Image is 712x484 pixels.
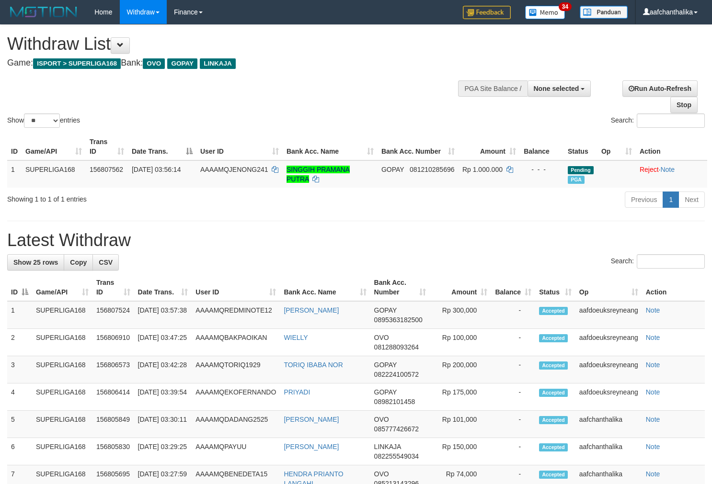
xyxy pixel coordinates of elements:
[143,58,165,69] span: OVO
[575,383,642,411] td: aafdoeuksreyneang
[491,356,535,383] td: -
[167,58,197,69] span: GOPAY
[374,371,419,378] span: Copy 082224100572 to clipboard
[7,383,32,411] td: 4
[7,160,22,188] td: 1
[374,398,415,405] span: Copy 08982101458 to clipboard
[646,361,660,369] a: Note
[568,166,594,174] span: Pending
[520,133,564,160] th: Balance
[374,343,419,351] span: Copy 081288093264 to clipboard
[92,254,119,270] a: CSV
[24,113,60,128] select: Showentries
[637,254,705,269] input: Search:
[92,274,134,301] th: Trans ID: activate to sort column ascending
[134,383,192,411] td: [DATE] 03:39:54
[524,165,560,174] div: - - -
[430,356,491,383] td: Rp 200,000
[575,329,642,356] td: aafdoeuksreyneang
[378,133,459,160] th: Bank Acc. Number: activate to sort column ascending
[200,166,268,173] span: AAAAMQJENONG241
[99,259,113,266] span: CSV
[636,133,707,160] th: Action
[7,274,32,301] th: ID: activate to sort column descending
[7,438,32,465] td: 6
[678,191,705,208] a: Next
[575,438,642,465] td: aafchanthalika
[92,356,134,383] td: 156806573
[374,425,419,433] span: Copy 085777426672 to clipboard
[646,443,660,450] a: Note
[539,416,568,424] span: Accepted
[459,133,520,160] th: Amount: activate to sort column ascending
[132,166,181,173] span: [DATE] 03:56:14
[7,254,64,270] a: Show 25 rows
[525,6,565,19] img: Button%20Memo.svg
[33,58,121,69] span: ISPORT > SUPERLIGA168
[284,388,310,396] a: PRIYADI
[462,166,503,173] span: Rp 1.000.000
[660,166,675,173] a: Note
[539,471,568,479] span: Accepted
[528,80,591,97] button: None selected
[575,301,642,329] td: aafdoeuksreyneang
[636,160,707,188] td: ·
[430,301,491,329] td: Rp 300,000
[134,356,192,383] td: [DATE] 03:42:28
[13,259,58,266] span: Show 25 rows
[134,438,192,465] td: [DATE] 03:29:25
[559,2,572,11] span: 34
[430,411,491,438] td: Rp 101,000
[287,166,350,183] a: SINGGIH PRAMANA PUTRA
[430,383,491,411] td: Rp 175,000
[7,58,465,68] h4: Game: Bank:
[539,443,568,451] span: Accepted
[568,176,585,184] span: Marked by aafphoenmanit
[534,85,579,92] span: None selected
[370,274,430,301] th: Bank Acc. Number: activate to sort column ascending
[646,388,660,396] a: Note
[7,191,289,204] div: Showing 1 to 1 of 1 entries
[284,416,339,423] a: [PERSON_NAME]
[70,259,87,266] span: Copy
[458,80,527,97] div: PGA Site Balance /
[200,58,236,69] span: LINKAJA
[64,254,93,270] a: Copy
[539,334,568,342] span: Accepted
[646,306,660,314] a: Note
[374,470,389,478] span: OVO
[283,133,378,160] th: Bank Acc. Name: activate to sort column ascending
[491,438,535,465] td: -
[192,411,280,438] td: AAAAMQDADANG2525
[284,306,339,314] a: [PERSON_NAME]
[670,97,698,113] a: Stop
[284,443,339,450] a: [PERSON_NAME]
[381,166,404,173] span: GOPAY
[637,113,705,128] input: Search:
[491,301,535,329] td: -
[374,388,397,396] span: GOPAY
[92,383,134,411] td: 156806414
[597,133,636,160] th: Op: activate to sort column ascending
[430,438,491,465] td: Rp 150,000
[92,438,134,465] td: 156805830
[575,411,642,438] td: aafchanthalika
[410,166,454,173] span: Copy 081210285696 to clipboard
[192,301,280,329] td: AAAAMQREDMINOTE12
[374,306,397,314] span: GOPAY
[622,80,698,97] a: Run Auto-Refresh
[491,383,535,411] td: -
[491,274,535,301] th: Balance: activate to sort column ascending
[32,438,92,465] td: SUPERLIGA168
[374,452,419,460] span: Copy 082255549034 to clipboard
[539,361,568,370] span: Accepted
[86,133,128,160] th: Trans ID: activate to sort column ascending
[611,254,705,269] label: Search:
[92,301,134,329] td: 156807524
[284,334,308,341] a: WIELLY
[491,411,535,438] td: -
[575,356,642,383] td: aafdoeuksreyneang
[128,133,196,160] th: Date Trans.: activate to sort column descending
[192,329,280,356] td: AAAAMQBAKPAOIKAN
[430,274,491,301] th: Amount: activate to sort column ascending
